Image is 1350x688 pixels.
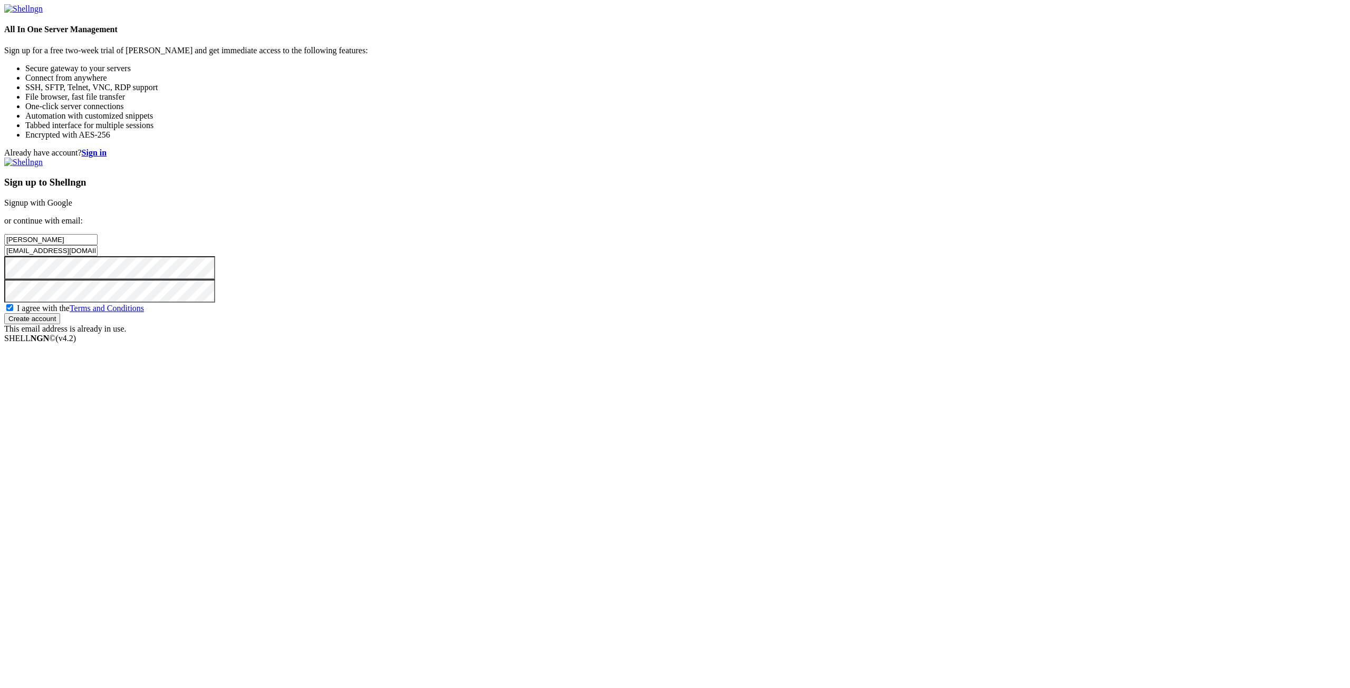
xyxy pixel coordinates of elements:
[4,148,1346,158] div: Already have account?
[4,4,43,14] img: Shellngn
[25,92,1346,102] li: File browser, fast file transfer
[4,324,1346,334] div: This email address is already in use.
[17,304,144,313] span: I agree with the
[25,64,1346,73] li: Secure gateway to your servers
[25,121,1346,130] li: Tabbed interface for multiple sessions
[82,148,107,157] a: Sign in
[4,46,1346,55] p: Sign up for a free two-week trial of [PERSON_NAME] and get immediate access to the following feat...
[4,158,43,167] img: Shellngn
[6,304,13,311] input: I agree with theTerms and Conditions
[4,216,1346,226] p: or continue with email:
[4,334,76,343] span: SHELL ©
[31,334,50,343] b: NGN
[4,177,1346,188] h3: Sign up to Shellngn
[25,73,1346,83] li: Connect from anywhere
[4,234,98,245] input: Full name
[25,102,1346,111] li: One-click server connections
[25,130,1346,140] li: Encrypted with AES-256
[56,334,76,343] span: 4.2.0
[25,111,1346,121] li: Automation with customized snippets
[25,83,1346,92] li: SSH, SFTP, Telnet, VNC, RDP support
[4,25,1346,34] h4: All In One Server Management
[4,245,98,256] input: Email address
[70,304,144,313] a: Terms and Conditions
[4,198,72,207] a: Signup with Google
[4,313,60,324] input: Create account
